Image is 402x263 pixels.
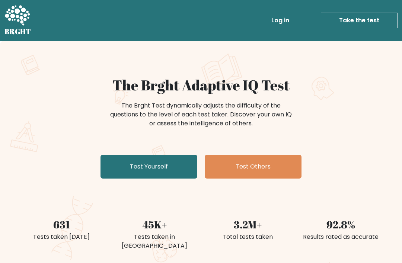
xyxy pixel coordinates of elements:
[205,217,290,232] div: 3.2M+
[205,232,290,241] div: Total tests taken
[268,13,292,28] a: Log in
[112,217,197,232] div: 45K+
[4,3,31,38] a: BRGHT
[205,155,301,179] a: Test Others
[299,232,383,241] div: Results rated as accurate
[19,232,103,241] div: Tests taken [DATE]
[4,27,31,36] h5: BRGHT
[299,217,383,232] div: 92.8%
[321,13,398,28] a: Take the test
[112,232,197,250] div: Tests taken in [GEOGRAPHIC_DATA]
[100,155,197,179] a: Test Yourself
[19,77,383,94] h1: The Brght Adaptive IQ Test
[108,101,294,128] div: The Brght Test dynamically adjusts the difficulty of the questions to the level of each test take...
[19,217,103,232] div: 631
